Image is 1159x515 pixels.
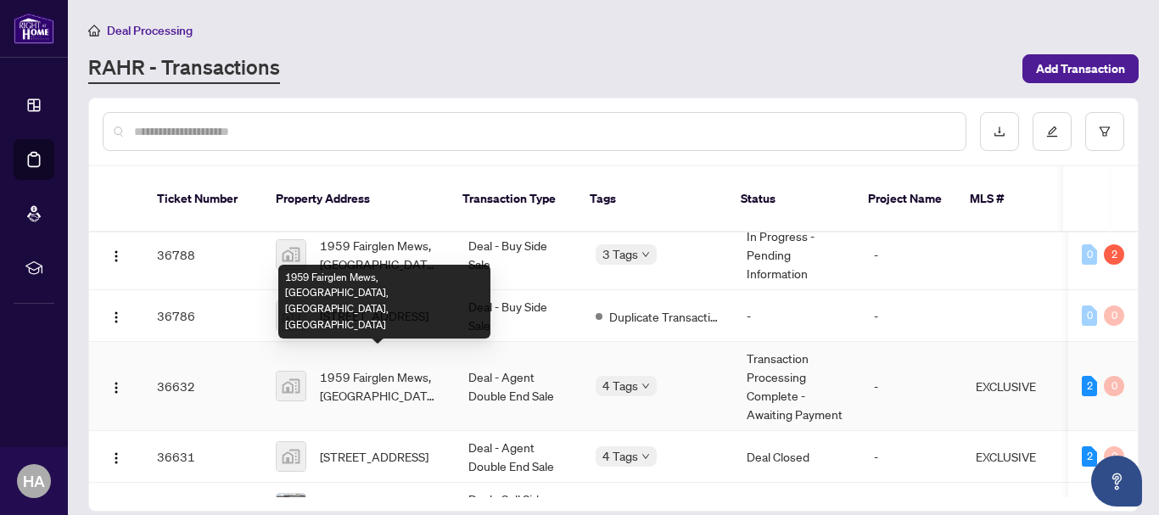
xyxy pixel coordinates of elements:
[143,166,262,232] th: Ticket Number
[143,220,262,290] td: 36788
[994,126,1005,137] span: download
[976,449,1036,464] span: EXCLUSIVE
[449,166,576,232] th: Transaction Type
[956,166,1058,232] th: MLS #
[109,249,123,263] img: Logo
[262,166,449,232] th: Property Address
[602,446,638,466] span: 4 Tags
[103,302,130,329] button: Logo
[277,442,305,471] img: thumbnail-img
[143,431,262,483] td: 36631
[320,447,428,466] span: [STREET_ADDRESS]
[854,166,956,232] th: Project Name
[641,382,650,390] span: down
[1104,376,1124,396] div: 0
[727,166,854,232] th: Status
[455,342,582,431] td: Deal - Agent Double End Sale
[23,469,45,493] span: HA
[1082,305,1097,326] div: 0
[88,53,280,84] a: RAHR - Transactions
[14,13,54,44] img: logo
[1082,244,1097,265] div: 0
[103,443,130,470] button: Logo
[641,452,650,461] span: down
[733,290,860,342] td: -
[602,244,638,264] span: 3 Tags
[1085,112,1124,151] button: filter
[455,290,582,342] td: Deal - Buy Side Sale
[1082,446,1097,467] div: 2
[1104,446,1124,467] div: 0
[278,265,490,339] div: 1959 Fairglen Mews, [GEOGRAPHIC_DATA], [GEOGRAPHIC_DATA], [GEOGRAPHIC_DATA]
[576,166,727,232] th: Tags
[455,431,582,483] td: Deal - Agent Double End Sale
[980,112,1019,151] button: download
[1082,376,1097,396] div: 2
[641,250,650,259] span: down
[103,372,130,400] button: Logo
[320,367,441,405] span: 1959 Fairglen Mews, [GEOGRAPHIC_DATA], [GEOGRAPHIC_DATA], [GEOGRAPHIC_DATA]
[976,378,1036,394] span: EXCLUSIVE
[277,301,305,330] img: thumbnail-img
[107,23,193,38] span: Deal Processing
[1036,55,1125,82] span: Add Transaction
[1033,112,1072,151] button: edit
[733,342,860,431] td: Transaction Processing Complete - Awaiting Payment
[88,25,100,36] span: home
[103,241,130,268] button: Logo
[455,220,582,290] td: Deal - Buy Side Sale
[602,376,638,395] span: 4 Tags
[860,220,962,290] td: -
[860,290,962,342] td: -
[1022,54,1139,83] button: Add Transaction
[143,342,262,431] td: 36632
[860,431,962,483] td: -
[1091,456,1142,507] button: Open asap
[733,431,860,483] td: Deal Closed
[109,311,123,324] img: Logo
[1104,305,1124,326] div: 0
[1099,126,1111,137] span: filter
[143,290,262,342] td: 36786
[277,240,305,269] img: thumbnail-img
[109,451,123,465] img: Logo
[1046,126,1058,137] span: edit
[609,307,719,326] span: Duplicate Transaction
[277,372,305,400] img: thumbnail-img
[1104,244,1124,265] div: 2
[860,342,962,431] td: -
[109,381,123,395] img: Logo
[733,220,860,290] td: In Progress - Pending Information
[320,236,441,273] span: 1959 Fairglen Mews, [GEOGRAPHIC_DATA], [GEOGRAPHIC_DATA], [GEOGRAPHIC_DATA]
